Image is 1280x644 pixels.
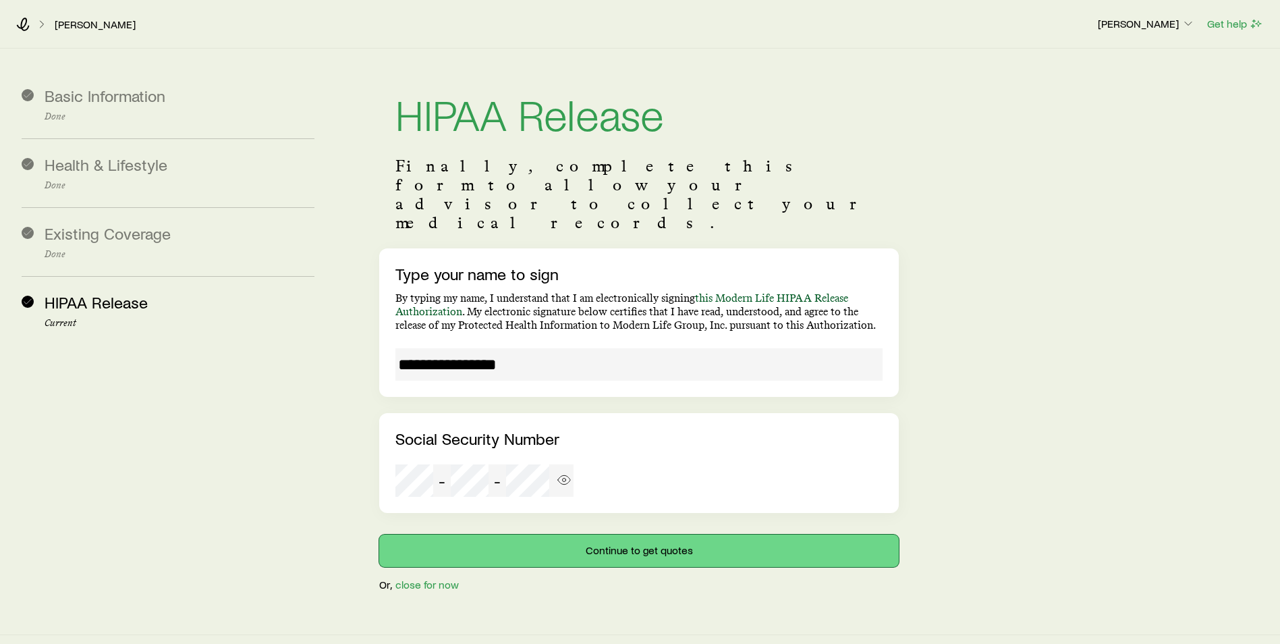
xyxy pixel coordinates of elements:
button: Get help [1206,16,1264,32]
span: Health & Lifestyle [45,155,167,174]
button: [PERSON_NAME] [1097,16,1196,32]
span: - [439,471,445,490]
span: HIPAA Release [45,292,148,312]
p: Type your name to sign [395,265,883,284]
span: - [494,471,501,490]
p: Done [45,180,314,191]
p: By typing my name, I understand that I am electronically signing . My electronic signature below ... [395,292,883,332]
span: Existing Coverage [45,223,171,243]
button: close for now [395,578,460,592]
a: [PERSON_NAME] [54,18,136,31]
h1: HIPAA Release [395,92,883,135]
p: Social Security Number [395,429,883,448]
p: Or, [379,578,392,591]
button: Continue to get quotes [379,535,899,567]
p: Done [45,249,314,260]
p: Finally, complete this form to allow your advisor to collect your medical records. [395,157,883,232]
span: Basic Information [45,86,165,105]
p: Current [45,318,314,329]
p: Done [45,111,314,122]
a: this Modern Life HIPAA Release Authorization [395,292,848,318]
p: [PERSON_NAME] [1098,17,1195,30]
